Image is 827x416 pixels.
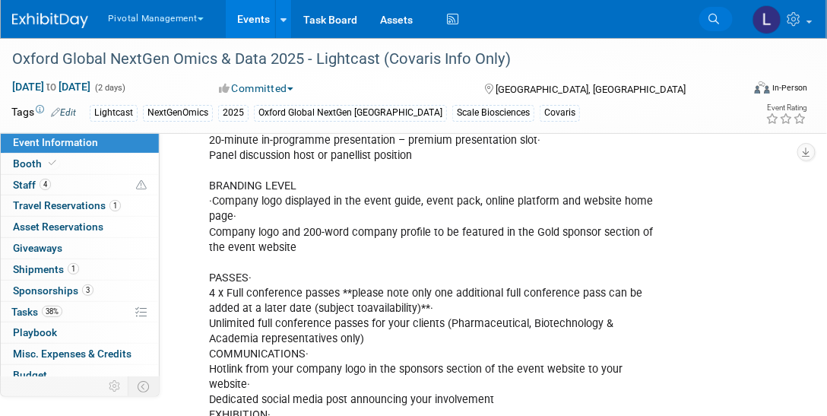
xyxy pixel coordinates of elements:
[254,105,447,121] div: Oxford Global NextGen [GEOGRAPHIC_DATA]
[753,5,781,34] img: Leslie Pelton
[7,46,729,73] div: Oxford Global NextGen Omics & Data 2025 - Lightcast (Covaris Info Only)
[93,83,125,93] span: (2 days)
[102,376,128,396] td: Personalize Event Tab Strip
[13,326,57,338] span: Playbook
[40,179,51,190] span: 4
[1,344,159,364] a: Misc. Expenses & Credits
[44,81,59,93] span: to
[13,179,51,191] span: Staff
[13,242,62,254] span: Giveaways
[755,81,770,94] img: Format-Inperson.png
[540,105,580,121] div: Covaris
[1,365,159,386] a: Budget
[1,132,159,153] a: Event Information
[136,179,147,192] span: Potential Scheduling Conflict -- at least one attendee is tagged in another overlapping event.
[13,348,131,360] span: Misc. Expenses & Credits
[1,175,159,195] a: Staff4
[11,80,91,94] span: [DATE] [DATE]
[11,104,76,122] td: Tags
[766,104,807,112] div: Event Rating
[13,369,47,381] span: Budget
[1,217,159,237] a: Asset Reservations
[13,199,121,211] span: Travel Reservations
[685,79,808,102] div: Event Format
[143,105,213,121] div: NextGenOmics
[13,284,93,297] span: Sponsorships
[214,81,299,96] button: Committed
[1,322,159,343] a: Playbook
[42,306,62,317] span: 38%
[1,302,159,322] a: Tasks38%
[1,154,159,174] a: Booth
[90,105,138,121] div: Lightcast
[11,306,62,318] span: Tasks
[1,259,159,280] a: Shipments1
[49,159,56,167] i: Booth reservation complete
[51,107,76,118] a: Edit
[12,13,88,28] img: ExhibitDay
[13,221,103,233] span: Asset Reservations
[1,238,159,259] a: Giveaways
[82,284,93,296] span: 3
[128,376,160,396] td: Toggle Event Tabs
[772,82,808,94] div: In-Person
[452,105,534,121] div: Scale Biosciences
[13,157,59,170] span: Booth
[109,200,121,211] span: 1
[68,263,79,275] span: 1
[1,195,159,216] a: Travel Reservations1
[496,84,686,95] span: [GEOGRAPHIC_DATA], [GEOGRAPHIC_DATA]
[13,136,98,148] span: Event Information
[218,105,249,121] div: 2025
[13,263,79,275] span: Shipments
[1,281,159,301] a: Sponsorships3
